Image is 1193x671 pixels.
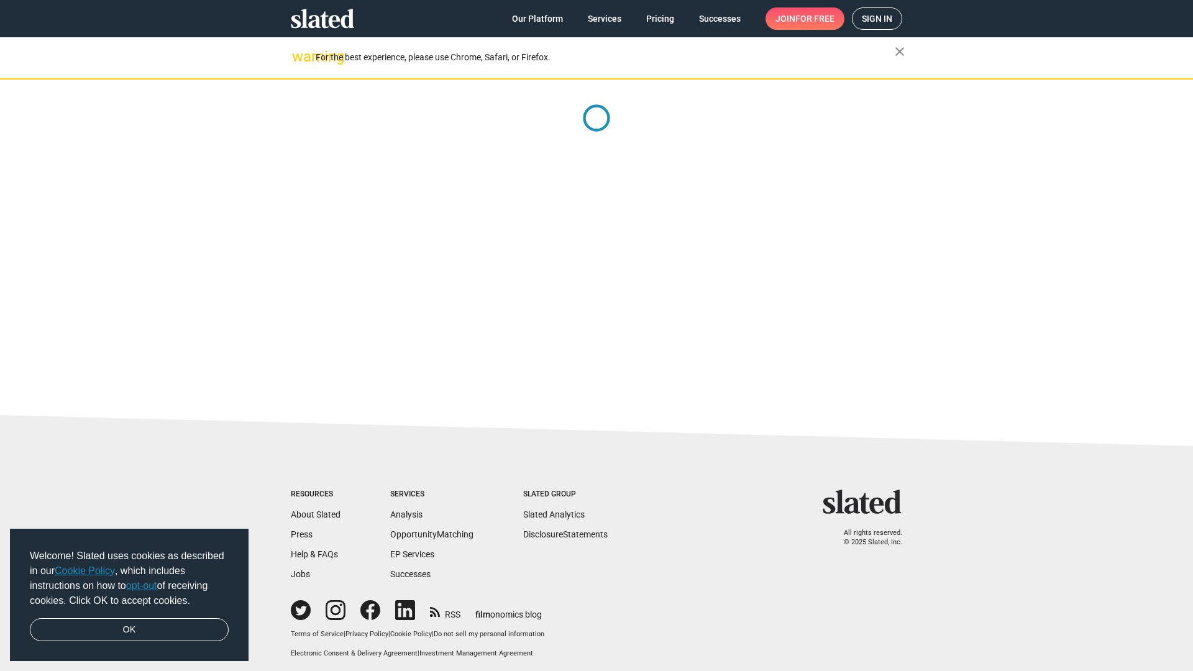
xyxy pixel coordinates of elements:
[523,529,608,539] a: DisclosureStatements
[646,7,674,30] span: Pricing
[430,601,460,621] a: RSS
[390,569,431,579] a: Successes
[432,630,434,638] span: |
[588,7,621,30] span: Services
[291,490,341,500] div: Resources
[419,649,533,657] a: Investment Management Agreement
[55,565,115,576] a: Cookie Policy
[344,630,345,638] span: |
[291,549,338,559] a: Help & FAQs
[291,509,341,519] a: About Slated
[766,7,844,30] a: Joinfor free
[418,649,419,657] span: |
[689,7,751,30] a: Successes
[795,7,834,30] span: for free
[10,529,249,662] div: cookieconsent
[523,490,608,500] div: Slated Group
[292,49,307,64] mat-icon: warning
[434,630,544,639] button: Do not sell my personal information
[345,630,388,638] a: Privacy Policy
[475,599,542,621] a: filmonomics blog
[30,549,229,608] span: Welcome! Slated uses cookies as described in our , which includes instructions on how to of recei...
[502,7,573,30] a: Our Platform
[578,7,631,30] a: Services
[831,529,902,547] p: All rights reserved. © 2025 Slated, Inc.
[291,649,418,657] a: Electronic Consent & Delivery Agreement
[390,549,434,559] a: EP Services
[316,49,895,66] div: For the best experience, please use Chrome, Safari, or Firefox.
[126,580,157,591] a: opt-out
[30,618,229,642] a: dismiss cookie message
[475,609,490,619] span: film
[512,7,563,30] span: Our Platform
[852,7,902,30] a: Sign in
[388,630,390,638] span: |
[390,630,432,638] a: Cookie Policy
[291,569,310,579] a: Jobs
[390,509,423,519] a: Analysis
[390,490,473,500] div: Services
[775,7,834,30] span: Join
[699,7,741,30] span: Successes
[291,529,313,539] a: Press
[291,630,344,638] a: Terms of Service
[862,8,892,29] span: Sign in
[892,44,907,59] mat-icon: close
[523,509,585,519] a: Slated Analytics
[390,529,473,539] a: OpportunityMatching
[636,7,684,30] a: Pricing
